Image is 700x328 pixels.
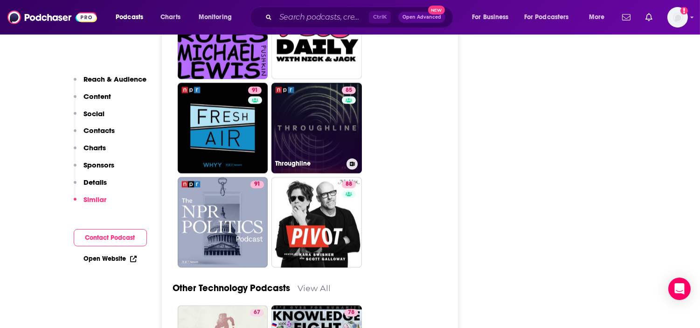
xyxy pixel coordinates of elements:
p: Reach & Audience [84,75,147,84]
p: Similar [84,195,107,204]
p: Contacts [84,126,115,135]
button: Open AdvancedNew [398,12,445,23]
span: 78 [348,308,354,318]
p: Social [84,109,105,118]
img: User Profile [667,7,688,28]
p: Content [84,92,111,101]
button: Sponsors [74,161,115,178]
span: More [589,11,605,24]
a: 91 [250,181,264,188]
div: Search podcasts, credits, & more... [259,7,462,28]
span: Charts [160,11,180,24]
span: Ctrl K [369,11,391,23]
p: Charts [84,143,106,152]
span: Monitoring [199,11,232,24]
span: Logged in as ABolliger [667,7,688,28]
img: Podchaser - Follow, Share and Rate Podcasts [7,8,97,26]
a: 91 [248,87,262,94]
button: Charts [74,143,106,161]
button: open menu [109,10,155,25]
a: Open Website [84,255,137,263]
a: 67 [250,309,264,317]
button: Details [74,178,107,195]
a: Charts [154,10,186,25]
span: New [428,6,445,14]
button: Show profile menu [667,7,688,28]
p: Sponsors [84,161,115,169]
span: 85 [346,86,352,96]
a: 88 [342,181,356,188]
span: 91 [254,180,260,189]
button: open menu [582,10,617,25]
button: open menu [192,10,244,25]
a: 78 [344,309,358,317]
span: For Business [472,11,509,24]
a: 85 [342,87,356,94]
a: Other Technology Podcasts [173,283,291,294]
span: 91 [252,86,258,96]
a: 85Throughline [271,83,362,174]
span: For Podcasters [524,11,569,24]
a: 91 [178,177,268,268]
div: Open Intercom Messenger [668,278,691,300]
button: Reach & Audience [74,75,147,92]
svg: Add a profile image [680,7,688,14]
a: 88 [271,177,362,268]
button: Social [74,109,105,126]
button: Contacts [74,126,115,143]
span: Podcasts [116,11,143,24]
p: Details [84,178,107,187]
a: Show notifications dropdown [618,9,634,25]
h3: Throughline [275,160,343,168]
a: Show notifications dropdown [642,9,656,25]
button: Contact Podcast [74,229,147,246]
button: Similar [74,195,107,212]
span: 67 [254,308,260,318]
a: View All [298,284,331,293]
input: Search podcasts, credits, & more... [276,10,369,25]
button: open menu [465,10,520,25]
a: 91 [178,83,268,174]
button: Content [74,92,111,109]
span: Open Advanced [402,15,441,20]
span: 88 [346,180,352,189]
button: open menu [518,10,582,25]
